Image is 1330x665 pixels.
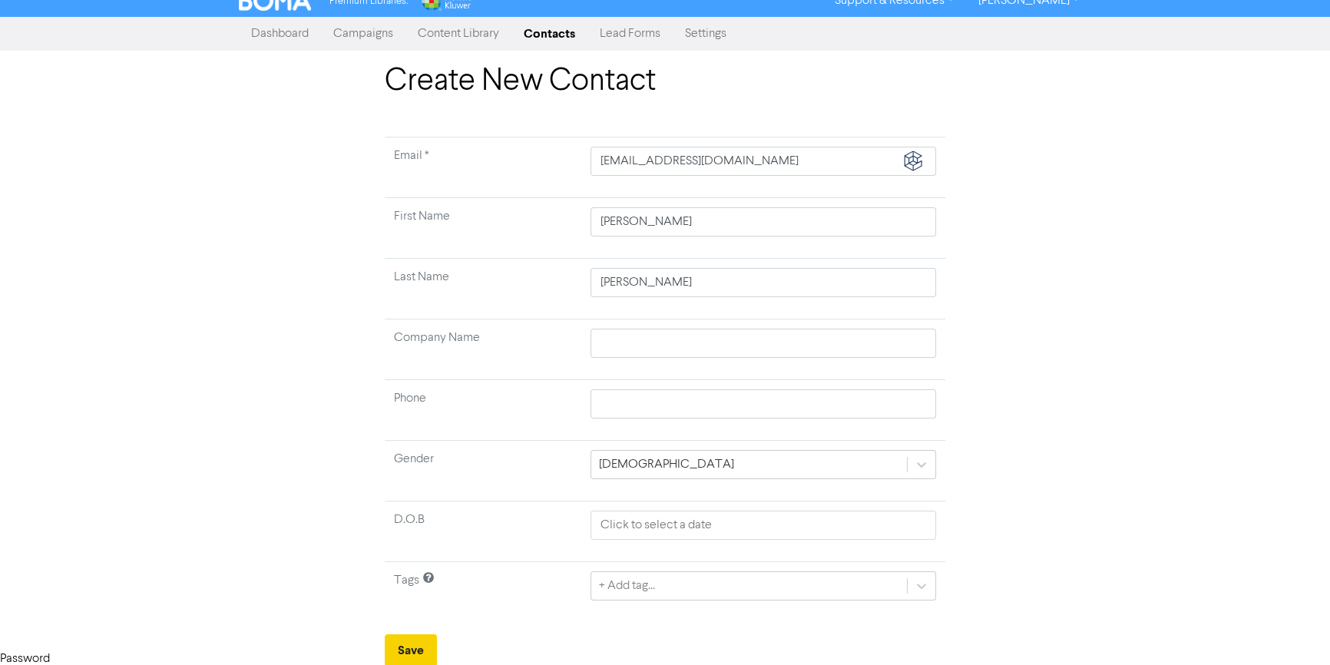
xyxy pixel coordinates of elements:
[405,18,511,49] a: Content Library
[385,380,581,441] td: Phone
[511,18,587,49] a: Contacts
[385,259,581,319] td: Last Name
[385,63,945,100] h1: Create New Contact
[385,198,581,259] td: First Name
[385,501,581,562] td: D.O.B
[385,319,581,380] td: Company Name
[591,511,936,540] input: Click to select a date
[385,137,581,198] td: Required
[239,18,321,49] a: Dashboard
[673,18,739,49] a: Settings
[1253,591,1330,665] iframe: Chat Widget
[385,562,581,623] td: Tags
[587,18,673,49] a: Lead Forms
[599,577,655,595] div: + Add tag...
[599,455,734,474] div: [DEMOGRAPHIC_DATA]
[385,441,581,501] td: Gender
[321,18,405,49] a: Campaigns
